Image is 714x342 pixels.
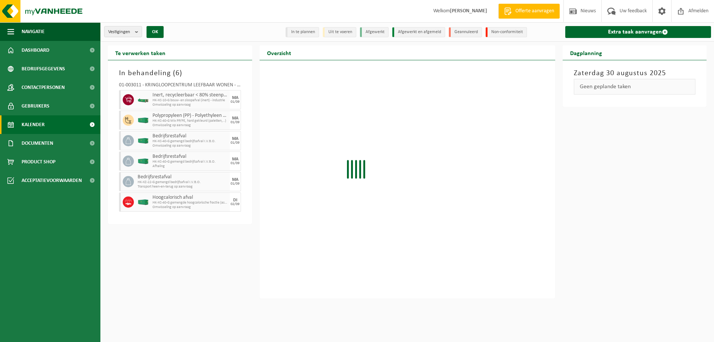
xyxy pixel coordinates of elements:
[22,171,82,190] span: Acceptatievoorwaarden
[563,45,610,60] h2: Dagplanning
[498,4,560,19] a: Offerte aanvragen
[231,141,239,145] div: 01/09
[152,160,228,164] span: HK-XC-40-G gemengd bedrijfsafval I.V.B.O.
[138,118,149,123] img: HK-XC-40-GN-00
[138,138,149,144] img: HK-XC-40-GN-00
[152,139,228,144] span: HK-XC-40-G gemengd bedrijfsafval I.V.B.O.
[119,68,241,79] h3: In behandeling ( )
[286,27,319,37] li: In te plannen
[232,178,238,182] div: MA
[232,116,238,121] div: MA
[360,27,389,37] li: Afgewerkt
[232,137,238,141] div: MA
[233,198,237,202] div: DI
[22,97,49,115] span: Gebruikers
[138,159,149,164] img: HK-XC-40-GN-00
[574,79,696,95] div: Geen geplande taken
[152,144,228,148] span: Omwisseling op aanvraag
[231,202,239,206] div: 02/09
[22,41,49,60] span: Dashboard
[152,164,228,169] span: Afhaling
[514,7,556,15] span: Offerte aanvragen
[392,27,445,37] li: Afgewerkt en afgemeld
[22,22,45,41] span: Navigatie
[119,83,241,90] div: 01-003011 - KRINGLOOPCENTRUM LEEFBAAR WONEN - RUDDERVOORDE
[152,92,228,98] span: Inert, recycleerbaar < 80% steenpuin
[231,100,239,104] div: 01/09
[323,27,356,37] li: Uit te voeren
[152,205,228,210] span: Omwisseling op aanvraag
[231,182,239,186] div: 01/09
[138,180,228,185] span: HK-XZ-22-G gemengd bedrijfsafval I.V.B.O.
[152,201,228,205] span: HK-XC-40-G gemengde hoogcalorische fractie (asrest > 7%)
[260,45,299,60] h2: Overzicht
[176,70,180,77] span: 6
[232,157,238,162] div: MA
[486,27,527,37] li: Non-conformiteit
[232,96,238,100] div: MA
[138,185,228,189] span: Transport heen-en-terug op aanvraag
[152,195,228,201] span: Hoogcalorisch afval
[152,119,228,123] span: HK-XC-40-G Mix PP/PE, hard gekleurd (paletten,..)
[152,154,228,160] span: Bedrijfsrestafval
[22,134,53,153] span: Documenten
[22,115,45,134] span: Kalender
[231,162,239,165] div: 01/09
[565,26,711,38] a: Extra taak aanvragen
[152,113,228,119] span: Polypropyleen (PP) - Polyethyleen (PE) gemengd, hard, gekleurd
[108,26,132,38] span: Vestigingen
[574,68,696,79] h3: Zaterdag 30 augustus 2025
[449,27,482,37] li: Geannuleerd
[231,121,239,124] div: 01/09
[22,60,65,78] span: Bedrijfsgegevens
[152,98,228,103] span: HK-XC-10-G bouw- en sloopafval (inert) - industrie
[104,26,142,37] button: Vestigingen
[152,123,228,128] span: Omwisseling op aanvraag
[152,103,228,107] span: Omwisseling op aanvraag
[152,133,228,139] span: Bedrijfsrestafval
[450,8,487,14] strong: [PERSON_NAME]
[138,174,228,180] span: Bedrijfsrestafval
[138,199,149,205] img: HK-XC-40-GN-00
[147,26,164,38] button: OK
[22,78,65,97] span: Contactpersonen
[138,97,149,103] img: HK-XC-10-GN-00
[108,45,173,60] h2: Te verwerken taken
[22,153,55,171] span: Product Shop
